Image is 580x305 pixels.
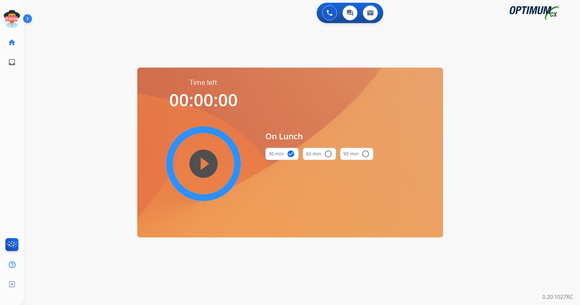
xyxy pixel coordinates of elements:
button: 90 min [340,148,373,160]
mat-icon: check_circle [287,150,295,158]
mat-icon: radio_button_unchecked [362,150,370,158]
mat-icon: play_circle_filled [199,160,208,168]
span: 00:00:00 [169,88,238,111]
button: 30 min [265,148,299,160]
mat-icon: radio_button_unchecked [324,150,332,158]
span: Time left [190,78,217,87]
p: 0.20.1027RC [542,293,573,301]
span: On Lunch [265,130,373,142]
mat-icon: inbox [8,58,16,66]
mat-icon: home [8,38,16,47]
button: 60 min [303,148,336,160]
